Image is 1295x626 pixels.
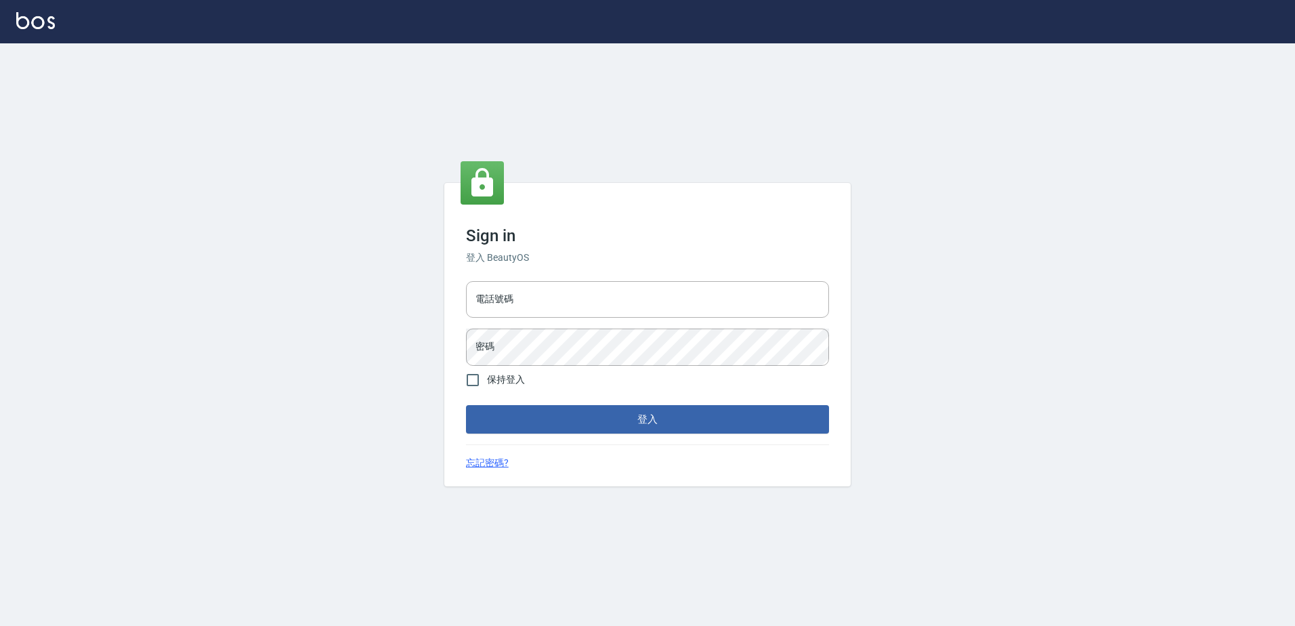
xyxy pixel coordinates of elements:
button: 登入 [466,405,829,434]
h6: 登入 BeautyOS [466,251,829,265]
h3: Sign in [466,226,829,245]
span: 保持登入 [487,373,525,387]
img: Logo [16,12,55,29]
a: 忘記密碼? [466,456,509,470]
